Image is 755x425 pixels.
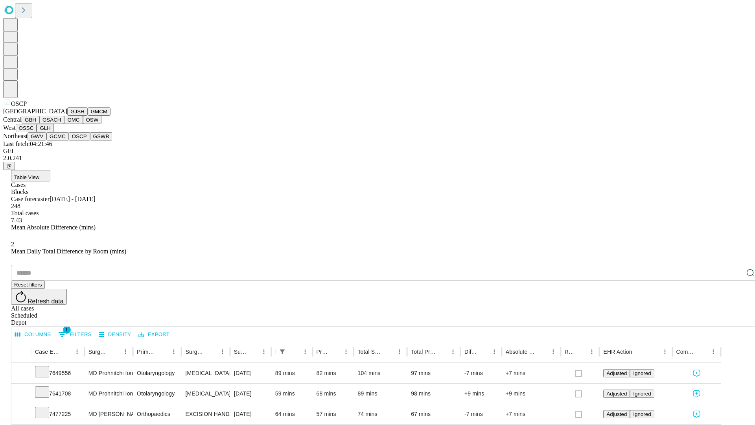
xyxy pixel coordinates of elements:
div: 98 mins [411,384,457,404]
button: Density [97,329,133,341]
button: GBH [22,116,39,124]
span: Adjusted [606,370,627,376]
button: Sort [478,346,489,357]
div: [DATE] [234,363,267,383]
button: Expand [15,367,27,381]
span: @ [6,163,12,169]
button: Ignored [630,390,654,398]
span: Total cases [11,210,39,216]
div: Absolute Difference [506,349,536,355]
div: +9 mins [506,384,557,404]
span: Last fetch: 04:21:46 [3,140,52,147]
button: Menu [341,346,352,357]
button: Sort [247,346,258,357]
span: Adjusted [606,411,627,417]
button: @ [3,162,15,170]
div: Case Epic Id [35,349,60,355]
button: OSW [83,116,102,124]
span: Adjusted [606,391,627,397]
span: Table View [14,174,39,180]
button: Sort [537,346,548,357]
div: 7641708 [35,384,81,404]
button: Menu [394,346,405,357]
button: Menu [447,346,459,357]
button: GMC [64,116,83,124]
span: Ignored [633,370,651,376]
div: Difference [464,349,477,355]
div: +9 mins [464,384,498,404]
span: Central [3,116,22,123]
span: 1 [63,326,71,334]
div: MD [PERSON_NAME] Iii [PERSON_NAME] [88,404,129,424]
button: Sort [697,346,708,357]
div: Resolved in EHR [565,349,575,355]
div: 7477225 [35,404,81,424]
div: EHR Action [603,349,632,355]
div: GEI [3,148,752,155]
div: Comments [676,349,696,355]
button: GWV [28,132,46,140]
span: 248 [11,203,20,209]
span: OSCP [11,100,27,107]
div: EXCISION HAND/FINGER SUBQ TUMOR, 1.5CM OR MORE [185,404,226,424]
div: -7 mins [464,363,498,383]
span: 7.43 [11,217,22,224]
span: Northeast [3,133,28,139]
div: 82 mins [317,363,350,383]
button: Expand [15,408,27,421]
button: Refresh data [11,289,67,305]
button: Menu [258,346,269,357]
button: Adjusted [603,390,630,398]
span: Case forecaster [11,196,50,202]
button: Ignored [630,410,654,418]
button: Export [136,329,171,341]
button: Menu [217,346,228,357]
button: Show filters [56,328,94,341]
button: GLH [37,124,53,132]
button: Sort [157,346,168,357]
button: Menu [548,346,559,357]
span: [DATE] - [DATE] [50,196,95,202]
div: Predicted In Room Duration [317,349,329,355]
div: 97 mins [411,363,457,383]
div: [MEDICAL_DATA] PRIMARY OR SECONDARY AGE [DEMOGRAPHIC_DATA] OR OVER [185,384,226,404]
div: 68 mins [317,384,350,404]
button: Menu [300,346,311,357]
div: MD Prohnitchi Ion [88,384,129,404]
div: 7649556 [35,363,81,383]
div: Scheduled In Room Duration [275,349,276,355]
div: 89 mins [275,363,309,383]
div: 67 mins [411,404,457,424]
button: Sort [436,346,447,357]
button: Sort [289,346,300,357]
button: Menu [72,346,83,357]
div: 64 mins [275,404,309,424]
div: [DATE] [234,404,267,424]
div: 89 mins [357,384,403,404]
button: Sort [633,346,644,357]
button: Menu [489,346,500,357]
button: Menu [659,346,670,357]
div: -7 mins [464,404,498,424]
button: Reset filters [11,281,45,289]
button: Table View [11,170,50,181]
div: Surgery Name [185,349,205,355]
div: 59 mins [275,384,309,404]
button: Menu [586,346,597,357]
button: Sort [109,346,120,357]
div: Otolaryngology [137,363,177,383]
div: Surgery Date [234,349,247,355]
button: Menu [708,346,719,357]
button: GSWB [90,132,112,140]
div: Total Predicted Duration [411,349,436,355]
div: 104 mins [357,363,403,383]
button: GJSH [67,107,88,116]
span: Reset filters [14,282,42,288]
div: +7 mins [506,363,557,383]
span: Mean Daily Total Difference by Room (mins) [11,248,126,255]
div: 57 mins [317,404,350,424]
div: 1 active filter [277,346,288,357]
span: Ignored [633,391,651,397]
div: 2.0.241 [3,155,752,162]
button: Select columns [13,329,53,341]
